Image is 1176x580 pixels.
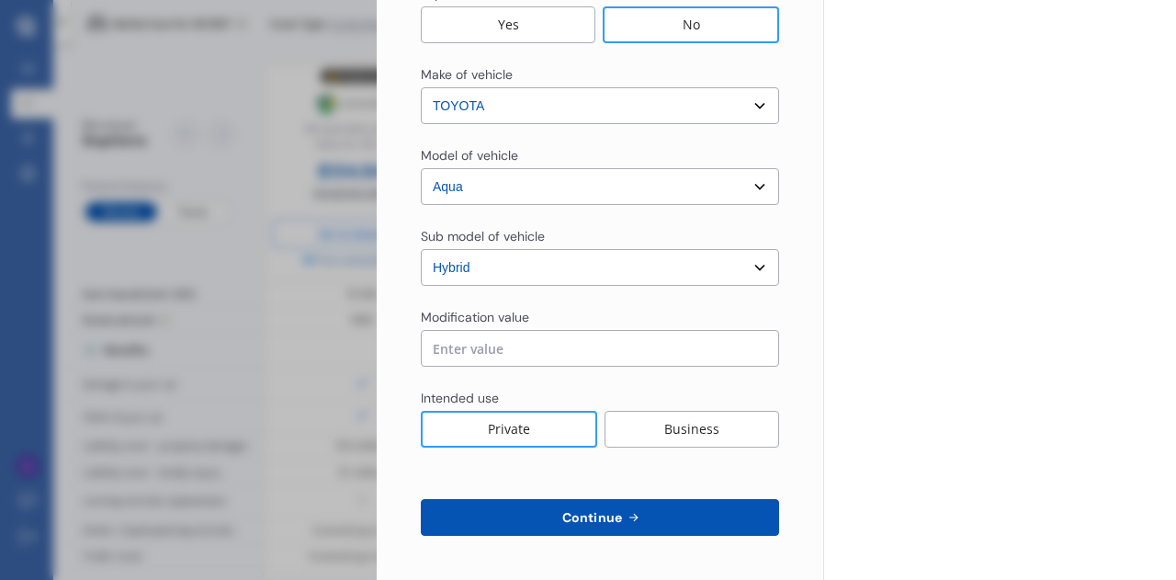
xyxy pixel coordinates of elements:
[421,65,513,84] div: Make of vehicle
[421,6,595,43] div: Yes
[421,389,499,407] div: Intended use
[421,411,597,448] div: Private
[421,227,545,245] div: Sub model of vehicle
[605,411,779,448] div: Business
[421,330,779,367] input: Enter value
[559,510,626,525] span: Continue
[421,308,529,326] div: Modification value
[421,146,518,165] div: Model of vehicle
[421,499,779,536] button: Continue
[603,6,779,43] div: No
